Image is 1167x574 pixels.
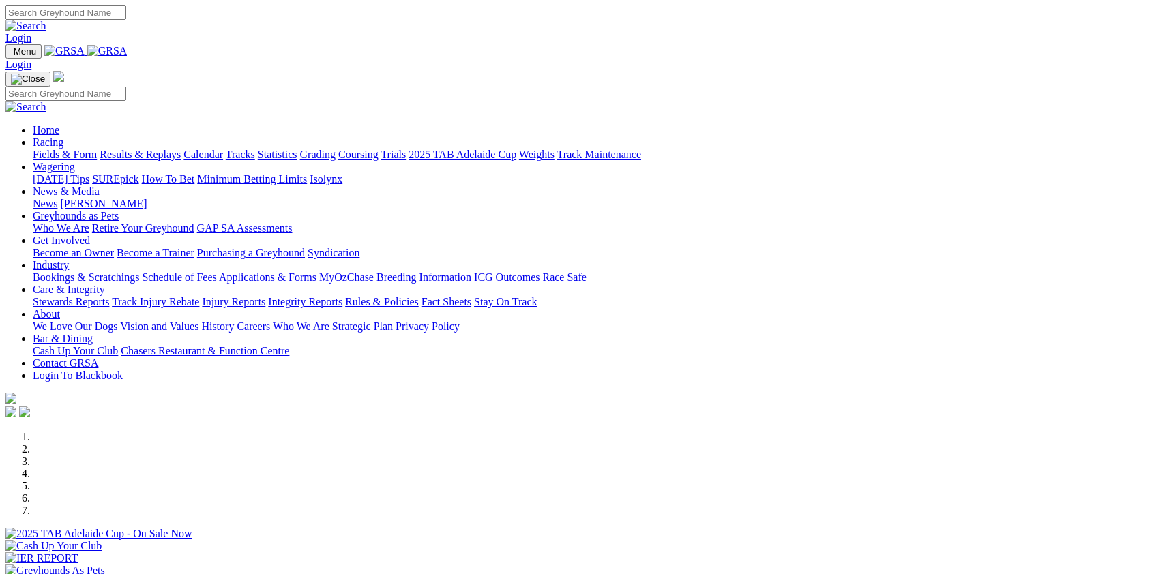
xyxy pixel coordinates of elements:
[33,296,109,307] a: Stewards Reports
[142,271,216,283] a: Schedule of Fees
[33,320,117,332] a: We Love Our Dogs
[308,247,359,258] a: Syndication
[197,222,293,234] a: GAP SA Assessments
[474,271,540,283] a: ICG Outcomes
[33,333,93,344] a: Bar & Dining
[142,173,195,185] a: How To Bet
[273,320,329,332] a: Who We Are
[237,320,270,332] a: Careers
[33,149,1162,161] div: Racing
[300,149,336,160] a: Grading
[33,357,98,369] a: Contact GRSA
[33,235,90,246] a: Get Involved
[219,271,316,283] a: Applications & Forms
[33,198,1162,210] div: News & Media
[33,369,123,381] a: Login To Blackbook
[5,406,16,417] img: facebook.svg
[310,173,342,185] a: Isolynx
[197,247,305,258] a: Purchasing a Greyhound
[519,149,555,160] a: Weights
[5,87,126,101] input: Search
[33,173,89,185] a: [DATE] Tips
[44,45,85,57] img: GRSA
[19,406,30,417] img: twitter.svg
[5,72,50,87] button: Toggle navigation
[60,198,147,209] a: [PERSON_NAME]
[33,345,1162,357] div: Bar & Dining
[33,284,105,295] a: Care & Integrity
[5,393,16,404] img: logo-grsa-white.png
[120,320,198,332] a: Vision and Values
[258,149,297,160] a: Statistics
[202,296,265,307] a: Injury Reports
[33,271,1162,284] div: Industry
[33,296,1162,308] div: Care & Integrity
[11,74,45,85] img: Close
[33,271,139,283] a: Bookings & Scratchings
[33,161,75,172] a: Wagering
[33,247,1162,259] div: Get Involved
[87,45,128,57] img: GRSA
[33,345,118,357] a: Cash Up Your Club
[33,210,119,222] a: Greyhounds as Pets
[201,320,234,332] a: History
[5,552,78,564] img: IER REPORT
[33,173,1162,185] div: Wagering
[117,247,194,258] a: Become a Trainer
[33,124,59,136] a: Home
[557,149,641,160] a: Track Maintenance
[33,149,97,160] a: Fields & Form
[197,173,307,185] a: Minimum Betting Limits
[396,320,460,332] a: Privacy Policy
[5,5,126,20] input: Search
[53,71,64,82] img: logo-grsa-white.png
[474,296,537,307] a: Stay On Track
[5,20,46,32] img: Search
[33,185,100,197] a: News & Media
[33,247,114,258] a: Become an Owner
[5,528,192,540] img: 2025 TAB Adelaide Cup - On Sale Now
[319,271,374,283] a: MyOzChase
[226,149,255,160] a: Tracks
[5,101,46,113] img: Search
[376,271,471,283] a: Breeding Information
[33,222,1162,235] div: Greyhounds as Pets
[14,46,36,57] span: Menu
[112,296,199,307] a: Track Injury Rebate
[5,44,42,59] button: Toggle navigation
[33,222,89,234] a: Who We Are
[33,259,69,271] a: Industry
[33,320,1162,333] div: About
[33,198,57,209] a: News
[542,271,586,283] a: Race Safe
[121,345,289,357] a: Chasers Restaurant & Function Centre
[381,149,406,160] a: Trials
[345,296,419,307] a: Rules & Policies
[268,296,342,307] a: Integrity Reports
[5,59,31,70] a: Login
[33,308,60,320] a: About
[409,149,516,160] a: 2025 TAB Adelaide Cup
[92,173,138,185] a: SUREpick
[33,136,63,148] a: Racing
[183,149,223,160] a: Calendar
[5,32,31,44] a: Login
[338,149,379,160] a: Coursing
[332,320,393,332] a: Strategic Plan
[92,222,194,234] a: Retire Your Greyhound
[422,296,471,307] a: Fact Sheets
[100,149,181,160] a: Results & Replays
[5,540,102,552] img: Cash Up Your Club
